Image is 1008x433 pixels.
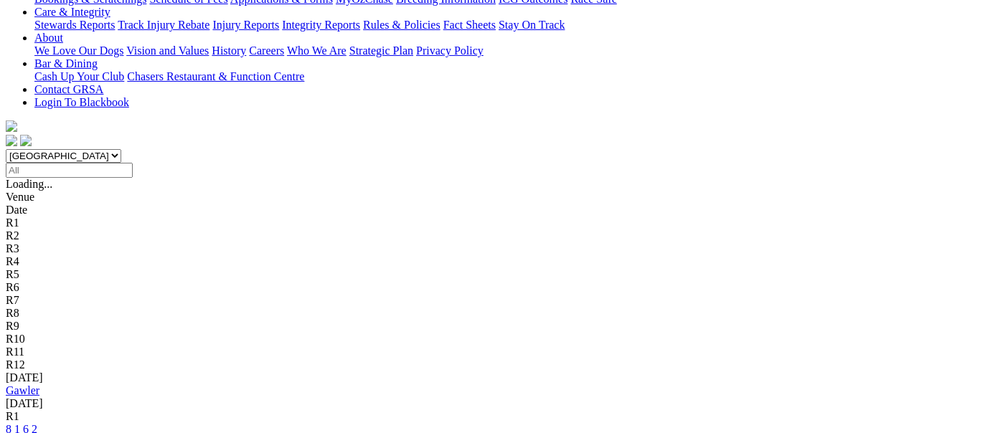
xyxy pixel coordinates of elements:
div: R3 [6,242,1002,255]
div: R1 [6,217,1002,229]
img: twitter.svg [20,135,32,146]
span: Loading... [6,178,52,190]
div: R4 [6,255,1002,268]
a: About [34,32,63,44]
a: Stay On Track [499,19,565,31]
a: Strategic Plan [349,44,413,57]
div: Care & Integrity [34,19,1002,32]
div: R2 [6,229,1002,242]
a: Injury Reports [212,19,279,31]
a: Care & Integrity [34,6,110,18]
a: Who We Are [287,44,347,57]
a: Login To Blackbook [34,96,129,108]
a: Careers [249,44,284,57]
a: Integrity Reports [282,19,360,31]
input: Select date [6,163,133,178]
a: Chasers Restaurant & Function Centre [127,70,304,82]
div: R12 [6,358,1002,371]
div: R11 [6,346,1002,358]
div: [DATE] [6,397,1002,410]
a: Stewards Reports [34,19,115,31]
div: R7 [6,294,1002,307]
a: History [212,44,246,57]
div: R9 [6,320,1002,333]
a: Track Injury Rebate [118,19,209,31]
div: [DATE] [6,371,1002,384]
img: facebook.svg [6,135,17,146]
a: Bar & Dining [34,57,98,70]
a: Privacy Policy [416,44,484,57]
div: Bar & Dining [34,70,1002,83]
a: Rules & Policies [363,19,441,31]
div: R1 [6,410,1002,423]
div: R8 [6,307,1002,320]
a: Vision and Values [126,44,209,57]
div: R5 [6,268,1002,281]
a: Cash Up Your Club [34,70,124,82]
div: R10 [6,333,1002,346]
div: R6 [6,281,1002,294]
a: Gawler [6,384,39,396]
a: Contact GRSA [34,83,103,95]
a: Fact Sheets [443,19,496,31]
div: About [34,44,1002,57]
img: logo-grsa-white.png [6,120,17,132]
div: Date [6,204,1002,217]
div: Venue [6,191,1002,204]
a: We Love Our Dogs [34,44,123,57]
